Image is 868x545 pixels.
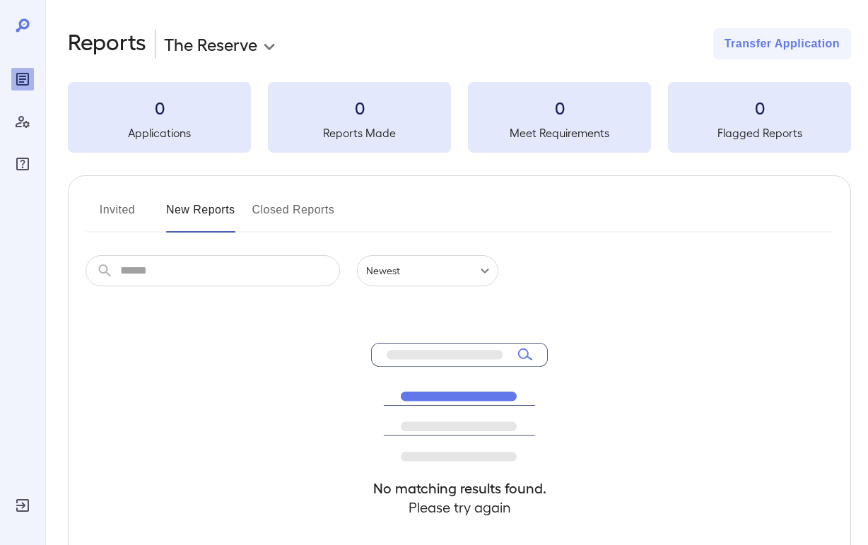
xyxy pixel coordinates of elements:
[11,494,34,517] div: Log Out
[164,33,257,55] p: The Reserve
[68,28,146,59] h2: Reports
[668,124,851,141] h5: Flagged Reports
[166,199,235,233] button: New Reports
[68,124,251,141] h5: Applications
[468,124,651,141] h5: Meet Requirements
[86,199,149,233] button: Invited
[11,68,34,90] div: Reports
[252,199,335,233] button: Closed Reports
[268,124,451,141] h5: Reports Made
[268,96,451,119] h3: 0
[468,96,651,119] h3: 0
[357,255,498,286] div: Newest
[668,96,851,119] h3: 0
[68,96,251,119] h3: 0
[371,479,548,498] h4: No matching results found.
[371,498,548,517] h4: Please try again
[68,82,851,153] summary: 0Applications0Reports Made0Meet Requirements0Flagged Reports
[11,110,34,133] div: Manage Users
[713,28,851,59] button: Transfer Application
[11,153,34,175] div: FAQ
